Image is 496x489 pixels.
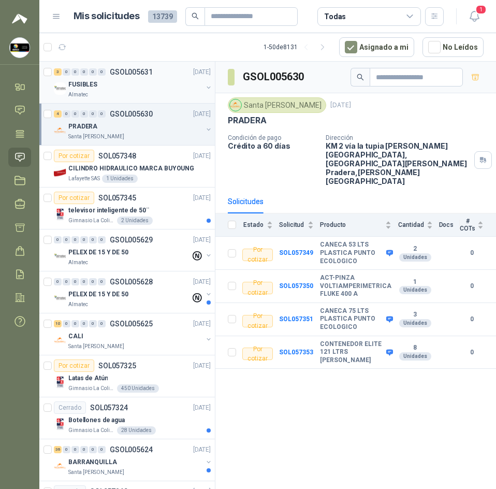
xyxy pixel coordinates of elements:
[54,320,62,327] div: 10
[110,110,153,118] p: GSOL005630
[54,376,66,389] img: Company Logo
[279,221,305,228] span: Solicitud
[117,426,156,435] div: 28 Unidades
[279,282,313,290] a: SOL057350
[242,213,279,237] th: Estado
[460,348,484,357] b: 0
[68,457,117,467] p: BARRANQUILLA
[98,152,136,160] p: SOL057348
[54,82,66,95] img: Company Logo
[68,80,97,90] p: FUSIBLES
[54,68,62,76] div: 3
[460,218,475,232] span: # COTs
[68,332,83,341] p: CALI
[68,91,88,99] p: Almatec
[398,245,432,253] b: 2
[98,278,106,285] div: 0
[68,122,97,132] p: PRADERA
[264,39,331,55] div: 1 - 50 de 8131
[71,110,79,118] div: 0
[339,37,414,57] button: Asignado a mi
[68,373,108,383] p: Latas de Atún
[39,397,215,439] a: CerradoSOL057324[DATE] Company LogoBotellones de aguaGimnasio La Colina28 Unidades
[90,404,128,411] p: SOL057324
[320,340,384,365] b: CONTENEDOR ELITE 121 LTRS [PERSON_NAME]
[193,403,211,413] p: [DATE]
[242,282,273,294] div: Por cotizar
[320,274,391,298] b: ACT-PINZA VOLTIAMPERIMETRICA FLUKE 400 A
[54,401,86,414] div: Cerrado
[98,362,136,369] p: SOL057325
[242,221,265,228] span: Estado
[320,307,384,332] b: CANECA 75 LTS PLASTICA PUNTO ECOLOGICO
[193,235,211,245] p: [DATE]
[320,221,383,228] span: Producto
[279,349,313,356] a: SOL057353
[68,384,115,393] p: Gimnasio La Colina
[54,150,94,162] div: Por cotizar
[326,141,470,185] p: KM 2 vía la tupia [PERSON_NAME][GEOGRAPHIC_DATA], [GEOGRAPHIC_DATA][PERSON_NAME] Pradera , [PERSO...
[193,193,211,203] p: [DATE]
[80,110,88,118] div: 0
[399,319,431,327] div: Unidades
[330,100,351,110] p: [DATE]
[324,11,346,22] div: Todas
[80,236,88,243] div: 0
[68,258,88,267] p: Almatec
[110,68,153,76] p: GSOL005631
[63,236,70,243] div: 0
[98,68,106,76] div: 0
[71,278,79,285] div: 0
[98,236,106,243] div: 0
[54,234,213,267] a: 0 0 0 0 0 0 GSOL005629[DATE] Company LogoPELEX DE 15 Y DE 50Almatec
[63,110,70,118] div: 0
[54,250,66,263] img: Company Logo
[148,10,177,23] span: 13739
[398,278,432,286] b: 1
[242,315,273,327] div: Por cotizar
[193,67,211,77] p: [DATE]
[193,445,211,455] p: [DATE]
[54,276,213,309] a: 0 0 0 0 0 0 GSOL005628[DATE] Company LogoPELEX DE 15 Y DE 50Almatec
[193,151,211,161] p: [DATE]
[89,68,97,76] div: 0
[39,355,215,397] a: Por cotizarSOL057325[DATE] Company LogoLatas de AtúnGimnasio La Colina450 Unidades
[475,5,487,15] span: 1
[63,278,70,285] div: 0
[71,446,79,453] div: 0
[98,194,136,202] p: SOL057345
[80,278,88,285] div: 0
[54,443,213,477] a: 36 0 0 0 0 0 GSOL005624[DATE] Company LogoBARRANQUILLASanta [PERSON_NAME]
[89,236,97,243] div: 0
[89,446,97,453] div: 0
[68,468,124,477] p: Santa [PERSON_NAME]
[110,236,153,243] p: GSOL005629
[89,320,97,327] div: 0
[399,253,431,262] div: Unidades
[243,69,305,85] h3: GSOL005630
[71,68,79,76] div: 0
[63,320,70,327] div: 0
[279,249,313,256] b: SOL057349
[110,446,153,453] p: GSOL005624
[228,115,267,126] p: PRADERA
[357,74,364,81] span: search
[68,206,149,215] p: televisor inteligente de 50¨
[54,359,94,372] div: Por cotizar
[230,99,241,111] img: Company Logo
[228,141,317,150] p: Crédito a 60 días
[80,446,88,453] div: 0
[89,110,97,118] div: 0
[98,320,106,327] div: 0
[68,248,128,257] p: PELEX DE 15 Y DE 50
[54,446,62,453] div: 36
[54,208,66,221] img: Company Logo
[71,236,79,243] div: 0
[54,110,62,118] div: 4
[320,213,398,237] th: Producto
[68,290,128,299] p: PELEX DE 15 Y DE 50
[71,320,79,327] div: 0
[439,213,460,237] th: Docs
